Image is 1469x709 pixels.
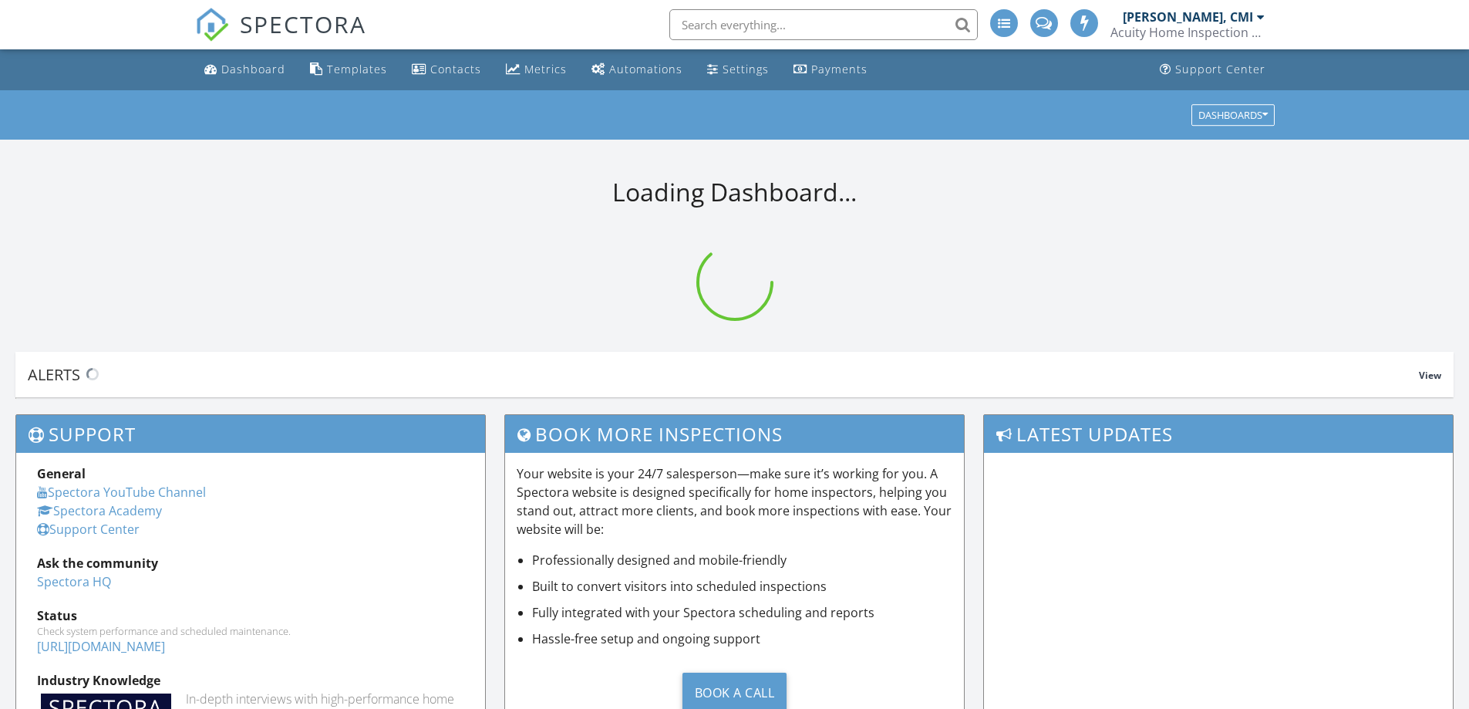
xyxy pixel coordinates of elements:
[787,56,874,84] a: Payments
[1198,110,1268,120] div: Dashboards
[1419,369,1441,382] span: View
[28,364,1419,385] div: Alerts
[1123,9,1253,25] div: [PERSON_NAME], CMI
[532,577,953,596] li: Built to convert visitors into scheduled inspections
[532,603,953,622] li: Fully integrated with your Spectora scheduling and reports
[532,630,953,648] li: Hassle-free setup and ongoing support
[1154,56,1272,84] a: Support Center
[221,62,285,76] div: Dashboard
[1110,25,1265,40] div: Acuity Home Inspection Services
[37,606,464,625] div: Status
[406,56,487,84] a: Contacts
[37,521,140,538] a: Support Center
[37,502,162,519] a: Spectora Academy
[195,8,229,42] img: The Best Home Inspection Software - Spectora
[585,56,689,84] a: Automations (Advanced)
[37,573,111,590] a: Spectora HQ
[37,484,206,501] a: Spectora YouTube Channel
[37,554,464,572] div: Ask the community
[37,625,464,637] div: Check system performance and scheduled maintenance.
[669,9,978,40] input: Search everything...
[524,62,567,76] div: Metrics
[37,465,86,482] strong: General
[701,56,775,84] a: Settings
[430,62,481,76] div: Contacts
[327,62,387,76] div: Templates
[1175,62,1265,76] div: Support Center
[517,464,953,539] p: Your website is your 24/7 salesperson—make sure it’s working for you. A Spectora website is desig...
[195,21,366,53] a: SPECTORA
[532,551,953,569] li: Professionally designed and mobile-friendly
[1191,104,1275,126] button: Dashboards
[984,415,1453,453] h3: Latest Updates
[240,8,366,40] span: SPECTORA
[811,62,868,76] div: Payments
[37,671,464,690] div: Industry Knowledge
[500,56,573,84] a: Metrics
[304,56,393,84] a: Templates
[505,415,965,453] h3: Book More Inspections
[16,415,485,453] h3: Support
[198,56,291,84] a: Dashboard
[37,638,165,655] a: [URL][DOMAIN_NAME]
[723,62,769,76] div: Settings
[609,62,682,76] div: Automations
